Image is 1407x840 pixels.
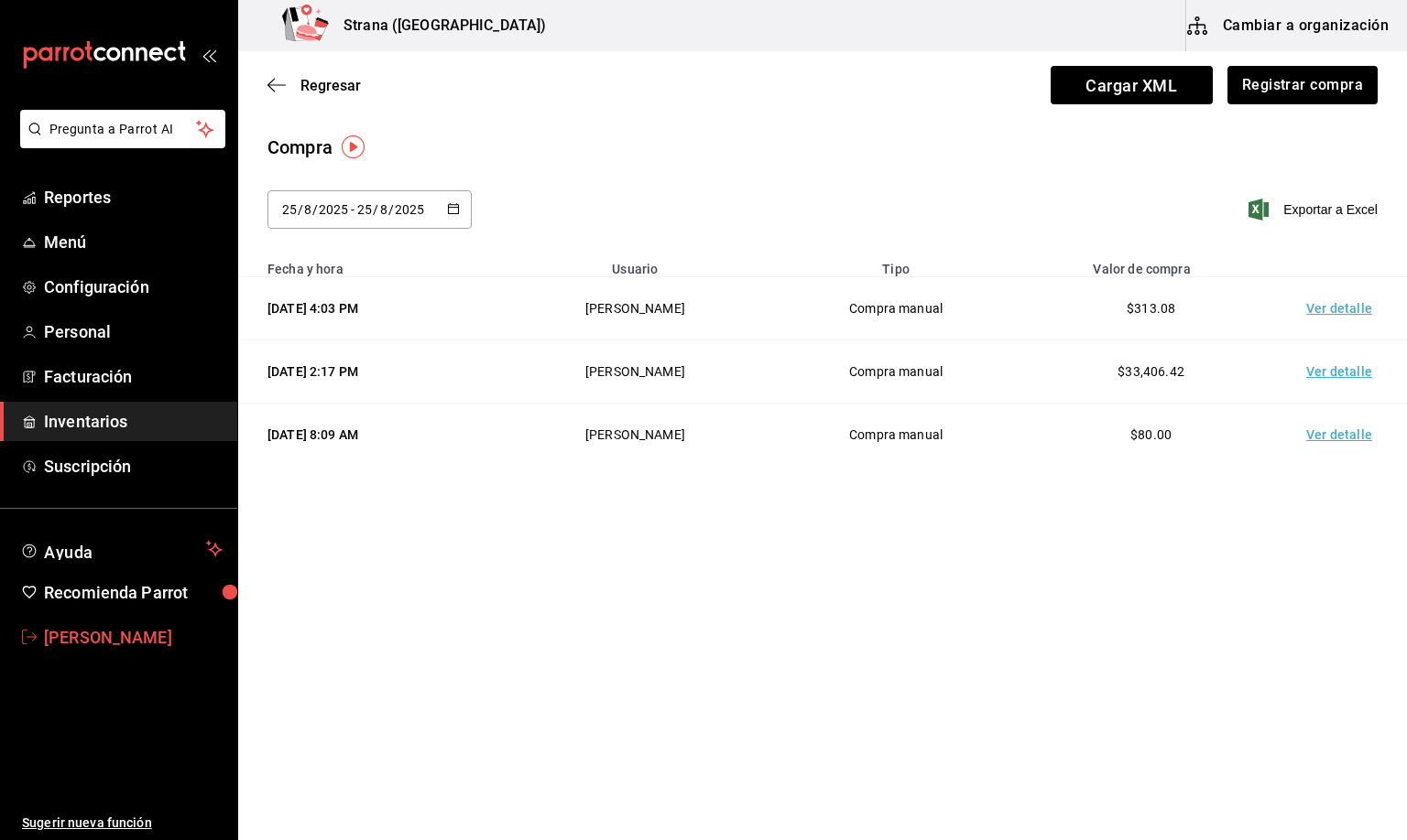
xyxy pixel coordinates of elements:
span: Inventarios [44,409,223,434]
span: - [351,202,354,217]
th: Valor de compra [1023,251,1279,277]
div: [DATE] 4:03 PM [267,299,480,318]
div: [DATE] 8:09 AM [267,425,480,444]
span: / [373,202,378,217]
td: Ver detalle [1279,277,1407,340]
input: Year [318,202,349,217]
span: Facturación [44,364,223,389]
span: $33,406.42 [1118,364,1184,379]
button: open_drawer_menu [202,48,216,62]
input: Day [281,202,298,217]
div: Compra [267,134,333,161]
span: Ayuda [44,538,199,560]
button: Pregunta a Parrot AI [20,110,225,148]
span: / [388,202,394,217]
span: / [298,202,303,217]
td: [PERSON_NAME] [502,404,769,467]
span: Recomienda Parrot [44,580,223,605]
span: Reportes [44,185,223,210]
button: Registrar compra [1227,66,1378,104]
span: Personal [44,319,223,344]
span: Sugerir nueva función [22,813,223,833]
span: Regresar [300,77,361,94]
button: Regresar [267,77,361,94]
th: Usuario [502,251,769,277]
img: Tooltip marker [342,135,365,158]
span: Suscripción [44,454,223,479]
input: Year [394,202,425,217]
span: Cargar XML [1051,66,1213,104]
th: Tipo [769,251,1023,277]
a: Pregunta a Parrot AI [13,133,225,152]
th: Fecha y hora [238,251,502,277]
span: [PERSON_NAME] [44,625,223,650]
button: Exportar a Excel [1252,199,1378,221]
td: Ver detalle [1279,340,1407,404]
span: Configuración [44,275,223,299]
td: [PERSON_NAME] [502,340,769,404]
span: $313.08 [1127,301,1175,316]
div: [DATE] 2:17 PM [267,362,480,381]
td: Ver detalle [1279,404,1407,467]
span: / [312,202,318,217]
input: Day [356,202,373,217]
td: [PERSON_NAME] [502,277,769,340]
td: Compra manual [769,404,1023,467]
span: Menú [44,230,223,254]
td: Compra manual [769,277,1023,340]
span: Pregunta a Parrot AI [49,120,197,139]
td: Compra manual [769,340,1023,404]
input: Month [379,202,388,217]
span: $80.00 [1130,427,1172,442]
input: Month [303,202,312,217]
h3: Strana ([GEOGRAPHIC_DATA]) [329,15,546,37]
